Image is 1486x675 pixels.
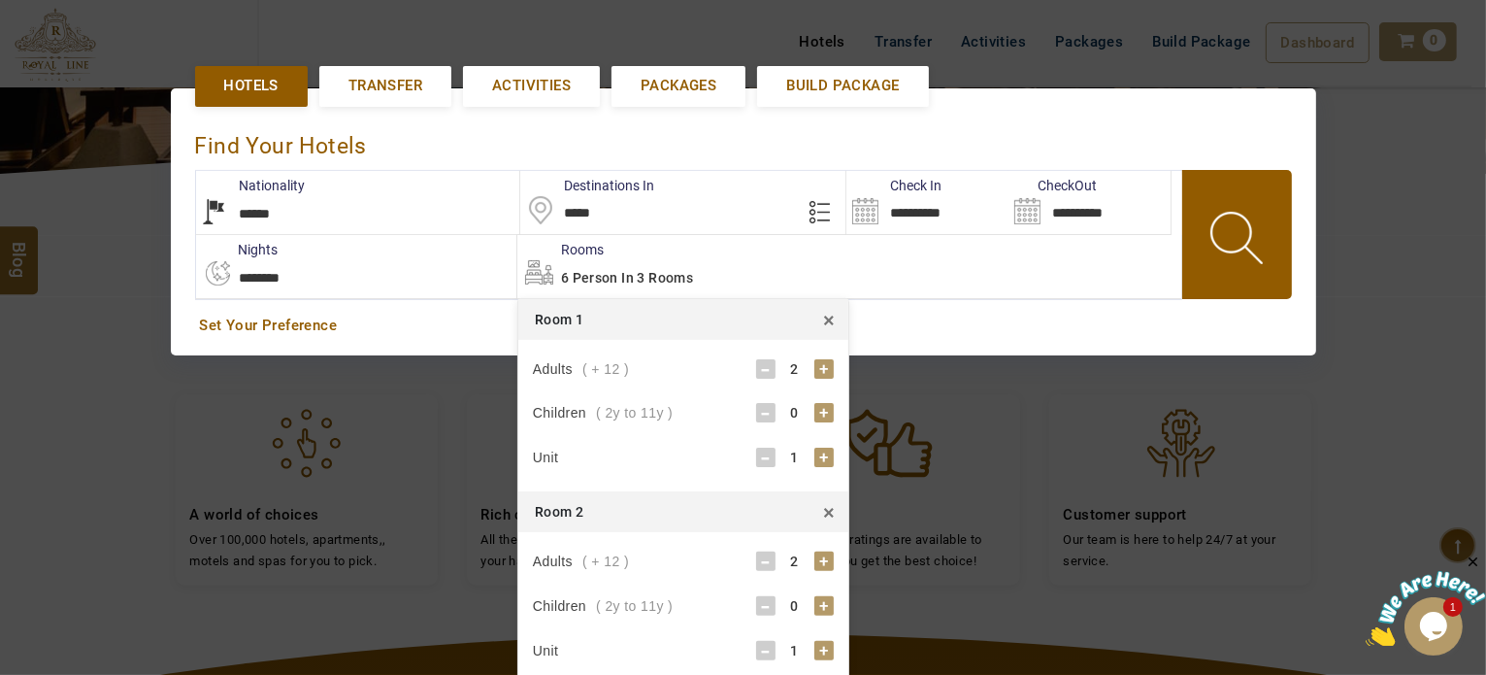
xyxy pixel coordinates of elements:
[776,403,814,422] div: 0
[814,359,834,379] div: +
[582,361,629,377] span: ( + 12 )
[596,405,673,421] span: ( 2y to 11y )
[535,504,583,520] span: Room 2
[224,76,279,96] span: Hotels
[200,316,1287,336] a: Set Your Preference
[776,359,814,379] div: 2
[757,66,928,106] a: Build Package
[535,312,583,327] span: Room 1
[520,176,654,195] label: Destinations In
[846,171,1008,234] input: Search
[756,641,776,660] div: -
[596,598,673,614] span: ( 2y to 11y )
[814,641,834,660] div: +
[582,554,629,569] span: ( + 12 )
[533,448,569,467] div: Unit
[533,641,569,660] div: Unit
[786,76,899,96] span: Build Package
[814,448,834,467] div: +
[195,113,1292,170] div: Find Your Hotels
[776,448,814,467] div: 1
[776,596,814,616] div: 0
[776,641,814,660] div: 1
[533,403,673,422] div: Children
[1008,171,1171,234] input: Search
[1366,554,1486,646] iframe: chat widget
[492,76,571,96] span: Activities
[463,66,600,106] a: Activities
[1008,176,1097,195] label: CheckOut
[756,403,776,422] div: -
[196,176,306,195] label: Nationality
[195,240,279,259] label: nights
[814,403,834,422] div: +
[814,596,834,616] div: +
[319,66,451,106] a: Transfer
[611,66,745,106] a: Packages
[348,76,422,96] span: Transfer
[756,596,776,616] div: -
[195,66,308,106] a: Hotels
[533,596,673,616] div: Children
[517,240,604,259] label: Rooms
[561,270,694,286] span: 6 Person in 3 Rooms
[641,76,716,96] span: Packages
[814,552,834,571] div: +
[756,552,776,571] div: -
[823,305,835,335] span: ×
[823,497,835,527] span: ×
[756,359,776,379] div: -
[533,552,629,571] div: Adults
[776,552,814,571] div: 2
[846,176,941,195] label: Check In
[533,359,629,379] div: Adults
[756,448,776,467] div: -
